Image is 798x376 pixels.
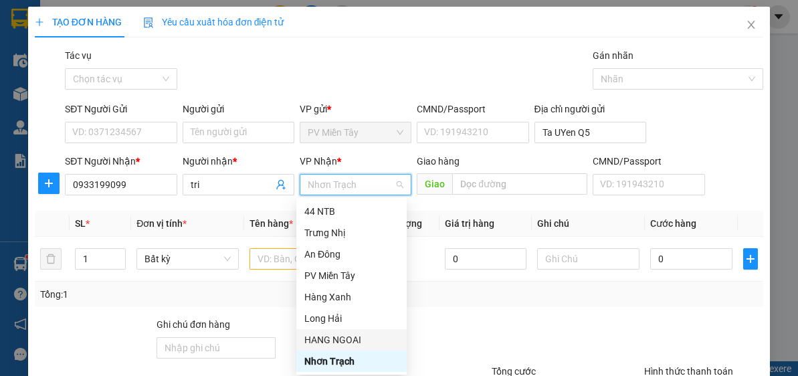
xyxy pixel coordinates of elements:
[157,319,230,330] label: Ghi chú đơn hàng
[136,218,187,229] span: Đơn vị tính
[250,248,352,270] input: VD: Bàn, Ghế
[417,102,528,116] div: CMND/Passport
[296,222,407,244] div: Trưng Nhị
[157,337,276,359] input: Ghi chú đơn hàng
[296,351,407,372] div: Nhơn Trạch
[300,102,411,116] div: VP gửi
[417,173,452,195] span: Giao
[276,179,286,190] span: user-add
[452,173,587,195] input: Dọc đường
[296,265,407,286] div: PV Miền Tây
[35,17,122,27] span: TẠO ĐƠN HÀNG
[65,154,177,169] div: SĐT Người Nhận
[296,308,407,329] div: Long Hải
[732,7,770,44] button: Close
[65,102,177,116] div: SĐT Người Gửi
[183,102,294,116] div: Người gửi
[143,17,284,27] span: Yêu cầu xuất hóa đơn điện tử
[304,247,399,262] div: An Đông
[537,248,639,270] input: Ghi Chú
[650,218,696,229] span: Cước hàng
[746,19,757,30] span: close
[593,154,704,169] div: CMND/Passport
[40,248,62,270] button: delete
[304,333,399,347] div: HANG NGOAI
[143,17,154,28] img: icon
[75,218,86,229] span: SL
[296,286,407,308] div: Hàng Xanh
[183,154,294,169] div: Người nhận
[296,244,407,265] div: An Đông
[250,218,293,229] span: Tên hàng
[417,156,460,167] span: Giao hàng
[35,17,44,27] span: plus
[308,122,403,143] span: PV Miền Tây
[445,248,526,270] input: 0
[534,122,646,143] input: Địa chỉ của người gửi
[743,248,759,270] button: plus
[304,268,399,283] div: PV Miền Tây
[296,201,407,222] div: 44 NTB
[308,175,403,195] span: Nhơn Trạch
[40,287,310,302] div: Tổng: 1
[144,249,231,269] span: Bất kỳ
[296,329,407,351] div: HANG NGOAI
[65,50,92,61] label: Tác vụ
[304,311,399,326] div: Long Hải
[304,290,399,304] div: Hàng Xanh
[744,254,758,264] span: plus
[534,102,646,116] div: Địa chỉ người gửi
[38,173,60,194] button: plus
[304,204,399,219] div: 44 NTB
[593,50,633,61] label: Gán nhãn
[304,354,399,369] div: Nhơn Trạch
[532,211,645,237] th: Ghi chú
[304,225,399,240] div: Trưng Nhị
[39,178,59,189] span: plus
[300,156,337,167] span: VP Nhận
[445,218,494,229] span: Giá trị hàng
